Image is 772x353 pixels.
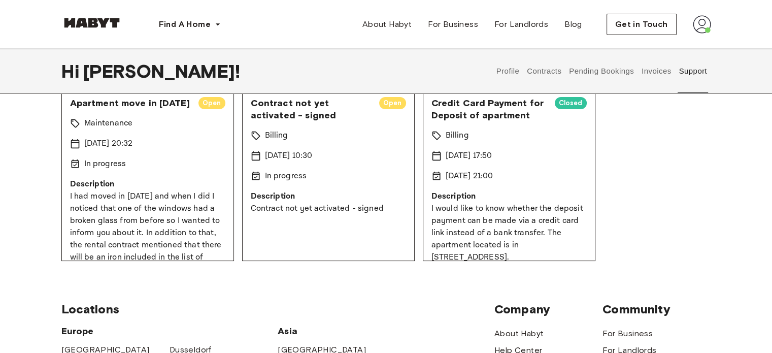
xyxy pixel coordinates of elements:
[446,150,492,162] p: [DATE] 17:50
[61,302,494,317] span: Locations
[693,15,711,34] img: avatar
[84,158,126,170] p: In progress
[198,98,225,108] span: Open
[428,18,478,30] span: For Business
[70,178,225,190] p: Description
[61,325,278,337] span: Europe
[159,18,211,30] span: Find A Home
[265,150,313,162] p: [DATE] 10:30
[486,14,556,35] a: For Landlords
[84,138,133,150] p: [DATE] 20:32
[70,97,190,109] span: Apartment move in [DATE]
[379,98,406,108] span: Open
[640,49,672,93] button: Invoices
[568,49,635,93] button: Pending Bookings
[678,49,709,93] button: Support
[251,97,371,121] span: Contract not yet activated - signed
[446,130,469,142] p: Billing
[251,190,406,203] p: Description
[494,328,544,340] a: About Habyt
[251,203,406,215] p: Contract not yet activated - signed
[265,130,288,142] p: Billing
[84,117,133,130] p: Maintenance
[431,97,547,121] span: Credit Card Payment for Deposit of apartment
[492,49,711,93] div: user profile tabs
[446,170,493,182] p: [DATE] 21:00
[265,170,307,182] p: In progress
[556,14,590,35] a: Blog
[494,18,548,30] span: For Landlords
[431,190,587,203] p: Description
[354,14,420,35] a: About Habyt
[362,18,412,30] span: About Habyt
[278,325,386,337] span: Asia
[526,49,563,93] button: Contracts
[151,14,229,35] button: Find A Home
[602,328,653,340] a: For Business
[494,302,602,317] span: Company
[555,98,587,108] span: Closed
[564,18,582,30] span: Blog
[83,60,240,82] span: [PERSON_NAME] !
[602,302,711,317] span: Community
[495,49,521,93] button: Profile
[615,18,668,30] span: Get in Touch
[607,14,677,35] button: Get in Touch
[61,18,122,28] img: Habyt
[420,14,486,35] a: For Business
[431,203,587,264] p: I would like to know whether the deposit payment can be made via a credit card link instead of a ...
[61,60,83,82] span: Hi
